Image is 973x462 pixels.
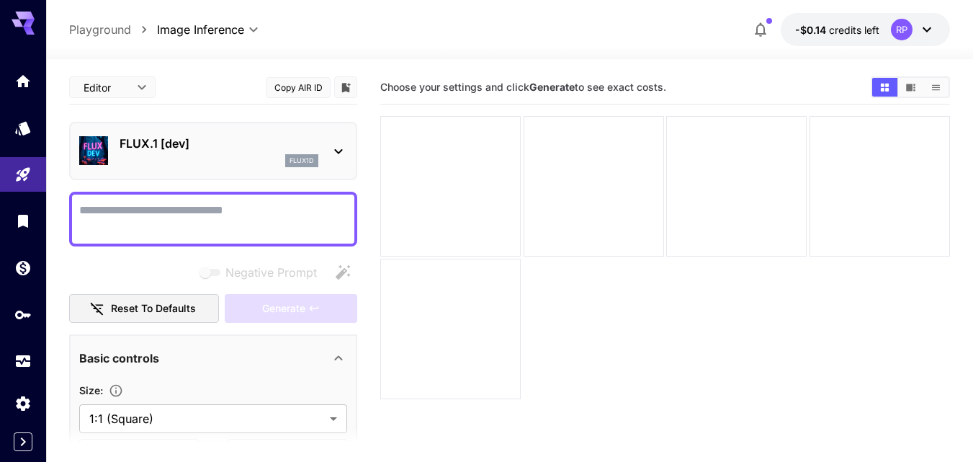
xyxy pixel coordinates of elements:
[225,264,317,281] span: Negative Prompt
[79,129,347,173] div: FLUX.1 [dev]flux1d
[529,81,575,93] b: Generate
[290,156,314,166] p: flux1d
[795,24,829,36] span: -$0.14
[380,81,666,93] span: Choose your settings and click to see exact costs.
[14,394,32,412] div: Settings
[79,384,103,396] span: Size :
[79,341,347,376] div: Basic controls
[14,72,32,90] div: Home
[266,77,331,98] button: Copy AIR ID
[157,21,244,38] span: Image Inference
[69,21,131,38] a: Playground
[79,350,159,367] p: Basic controls
[923,78,949,97] button: Show media in list view
[89,410,324,427] span: 1:1 (Square)
[197,263,328,281] span: Negative prompts are not compatible with the selected model.
[781,13,950,46] button: -$0.143RP
[14,119,32,137] div: Models
[339,79,352,96] button: Add to library
[84,80,128,95] span: Editor
[871,76,950,98] div: Show media in grid viewShow media in video viewShow media in list view
[14,306,32,324] div: API Keys
[14,432,32,451] button: Expand sidebar
[14,212,32,230] div: Library
[14,259,32,277] div: Wallet
[69,294,219,324] button: Reset to defaults
[69,21,157,38] nav: breadcrumb
[891,19,913,40] div: RP
[120,135,318,152] p: FLUX.1 [dev]
[14,352,32,370] div: Usage
[795,22,879,37] div: -$0.143
[14,166,32,184] div: Playground
[872,78,897,97] button: Show media in grid view
[829,24,879,36] span: credits left
[898,78,923,97] button: Show media in video view
[103,383,129,398] button: Adjust the dimensions of the generated image by specifying its width and height in pixels, or sel...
